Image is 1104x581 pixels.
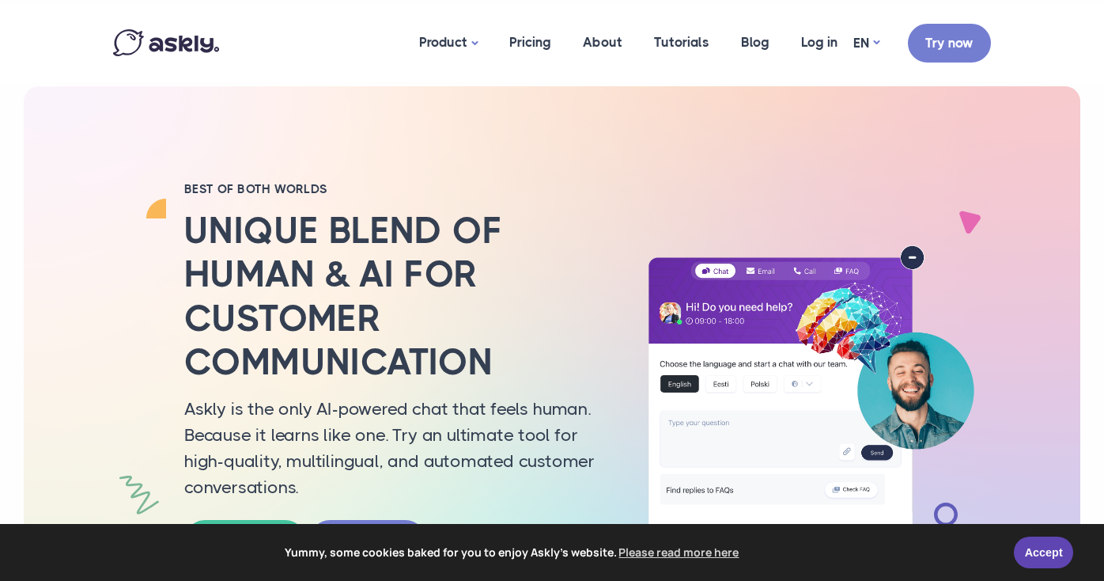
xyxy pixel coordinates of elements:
[403,4,493,82] a: Product
[853,32,879,55] a: EN
[635,245,987,537] img: AI multilingual chat
[184,209,611,384] h2: Unique blend of human & AI for customer communication
[113,29,219,56] img: Askly
[638,4,725,81] a: Tutorials
[309,520,426,562] a: Try free now
[184,396,611,500] p: Askly is the only AI-powered chat that feels human. Because it learns like one. Try an ultimate t...
[567,4,638,81] a: About
[908,24,991,63] a: Try now
[1014,537,1073,568] a: Accept
[785,4,853,81] a: Log in
[184,520,306,562] a: Book a demo
[184,181,611,197] h2: BEST OF BOTH WORLDS
[23,541,1003,564] span: Yummy, some cookies baked for you to enjoy Askly's website.
[725,4,785,81] a: Blog
[617,541,742,564] a: learn more about cookies
[493,4,567,81] a: Pricing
